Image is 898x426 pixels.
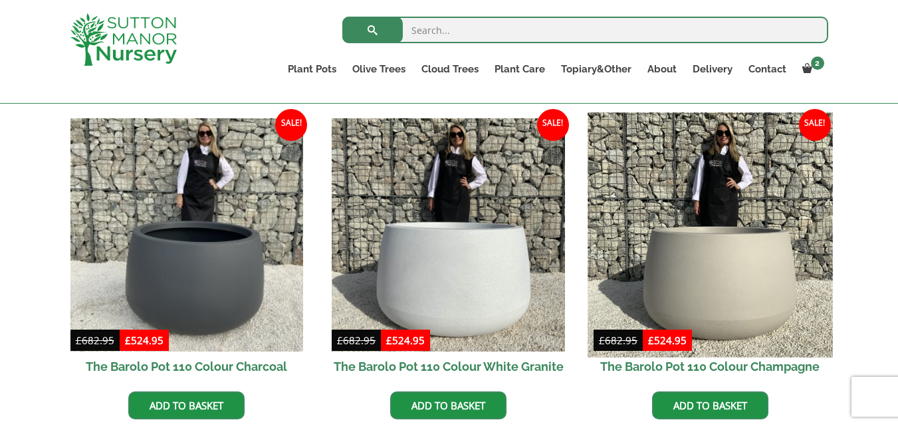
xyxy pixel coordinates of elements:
a: Add to basket: “The Barolo Pot 110 Colour Champagne” [652,391,768,419]
input: Search... [342,17,828,43]
a: About [639,60,685,78]
span: Sale! [799,109,831,141]
img: The Barolo Pot 110 Colour Champagne [588,112,832,357]
bdi: 682.95 [599,334,637,347]
span: £ [648,334,654,347]
img: The Barolo Pot 110 Colour Charcoal [70,118,304,352]
a: Sale! The Barolo Pot 110 Colour Champagne [594,118,827,381]
span: £ [125,334,131,347]
bdi: 682.95 [337,334,376,347]
img: logo [70,13,177,66]
a: Topiary&Other [553,60,639,78]
img: The Barolo Pot 110 Colour White Granite [332,118,565,352]
a: Add to basket: “The Barolo Pot 110 Colour White Granite” [390,391,506,419]
span: £ [337,334,343,347]
a: Plant Pots [280,60,344,78]
a: Contact [740,60,794,78]
h2: The Barolo Pot 110 Colour White Granite [332,352,565,381]
span: £ [76,334,82,347]
bdi: 524.95 [125,334,164,347]
h2: The Barolo Pot 110 Colour Charcoal [70,352,304,381]
bdi: 524.95 [386,334,425,347]
bdi: 682.95 [76,334,114,347]
a: Olive Trees [344,60,413,78]
span: Sale! [537,109,569,141]
a: Sale! The Barolo Pot 110 Colour Charcoal [70,118,304,381]
span: £ [599,334,605,347]
span: 2 [811,56,824,70]
a: Cloud Trees [413,60,487,78]
span: £ [386,334,392,347]
a: Plant Care [487,60,553,78]
h2: The Barolo Pot 110 Colour Champagne [594,352,827,381]
bdi: 524.95 [648,334,687,347]
a: Delivery [685,60,740,78]
a: 2 [794,60,828,78]
a: Add to basket: “The Barolo Pot 110 Colour Charcoal” [128,391,245,419]
span: Sale! [275,109,307,141]
a: Sale! The Barolo Pot 110 Colour White Granite [332,118,565,381]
